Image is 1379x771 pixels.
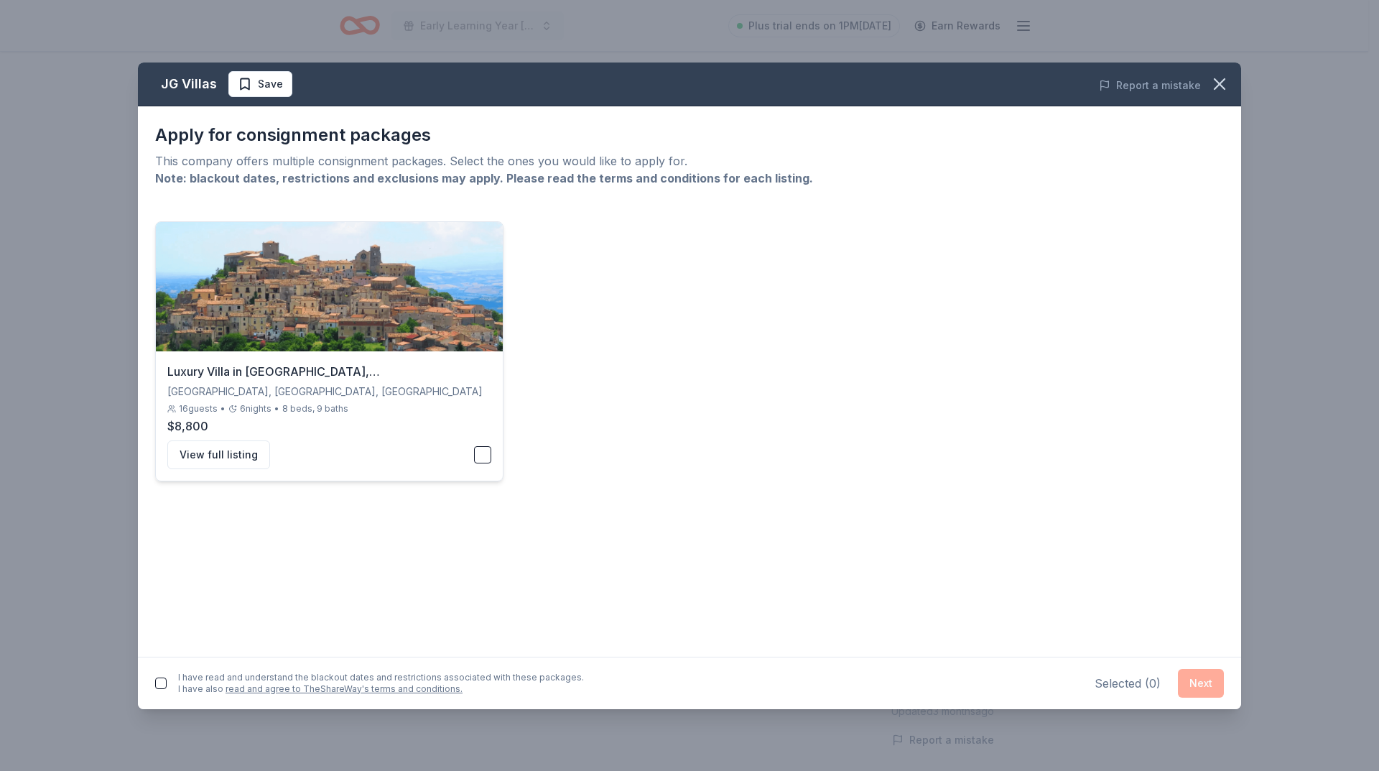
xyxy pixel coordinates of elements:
span: 16 guests [179,403,218,415]
button: Report a mistake [1099,77,1201,94]
button: View full listing [167,440,270,469]
div: • [274,403,279,415]
div: I have read and understand the blackout dates and restrictions associated with these packages. I ... [178,672,584,695]
div: • [220,403,226,415]
div: [GEOGRAPHIC_DATA], [GEOGRAPHIC_DATA], [GEOGRAPHIC_DATA] [167,383,491,400]
div: 8 beds, 9 baths [282,403,348,415]
span: Save [258,75,283,93]
div: Note: blackout dates, restrictions and exclusions may apply. Please read the terms and conditions... [155,170,1224,187]
span: 6 nights [240,403,271,415]
a: read and agree to TheShareWay's terms and conditions. [226,683,463,694]
div: Luxury Villa in [GEOGRAPHIC_DATA], [GEOGRAPHIC_DATA] [167,363,491,380]
button: Save [228,71,292,97]
img: Luxury Villa in Calabria, Italy [156,222,503,351]
div: JG Villas [161,73,217,96]
div: Apply for consignment packages [155,124,1224,147]
div: $8,800 [167,417,491,435]
div: This company offers multiple consignment packages. Select the ones you would like to apply for. [155,152,1224,170]
div: Selected ( 0 ) [1095,675,1161,692]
